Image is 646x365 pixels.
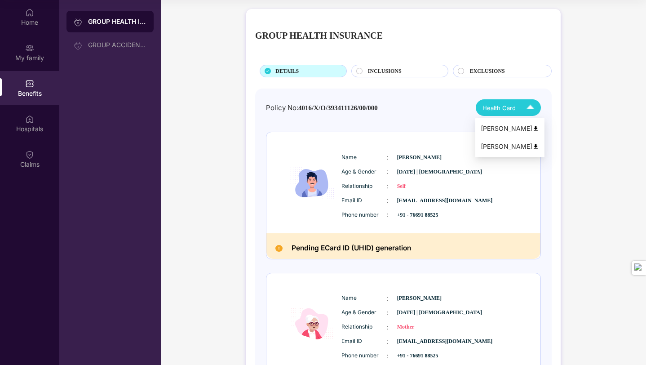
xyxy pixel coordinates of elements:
[341,352,386,360] span: Phone number
[481,124,539,134] div: [PERSON_NAME]
[88,17,146,26] div: GROUP HEALTH INSURANCE
[25,8,34,17] img: svg+xml;base64,PHN2ZyBpZD0iSG9tZSIgeG1sbnM9Imh0dHA6Ly93d3cudzMub3JnLzIwMDAvc3ZnIiB3aWR0aD0iMjAiIG...
[341,182,386,191] span: Relationship
[481,142,539,151] div: [PERSON_NAME]
[74,41,83,50] img: svg+xml;base64,PHN2ZyB3aWR0aD0iMjAiIGhlaWdodD0iMjAiIHZpZXdCb3g9IjAgMCAyMCAyMCIgZmlsbD0ibm9uZSIgeG...
[386,322,388,332] span: :
[386,294,388,303] span: :
[341,294,386,303] span: Name
[285,285,339,363] img: icon
[25,44,34,53] img: svg+xml;base64,PHN2ZyB3aWR0aD0iMjAiIGhlaWdodD0iMjAiIHZpZXdCb3g9IjAgMCAyMCAyMCIgZmlsbD0ibm9uZSIgeG...
[341,337,386,346] span: Email ID
[532,125,539,132] img: svg+xml;base64,PHN2ZyB4bWxucz0iaHR0cDovL3d3dy53My5vcmcvMjAwMC9zdmciIHdpZHRoPSI0OCIgaGVpZ2h0PSI0OC...
[482,103,516,112] span: Health Card
[397,182,442,191] span: Self
[341,211,386,219] span: Phone number
[341,308,386,317] span: Age & Gender
[25,150,34,159] img: svg+xml;base64,PHN2ZyBpZD0iQ2xhaW0iIHhtbG5zPSJodHRwOi8vd3d3LnczLm9yZy8yMDAwL3N2ZyIgd2lkdGg9IjIwIi...
[341,168,386,176] span: Age & Gender
[386,210,388,220] span: :
[532,143,539,150] img: svg+xml;base64,PHN2ZyB4bWxucz0iaHR0cDovL3d3dy53My5vcmcvMjAwMC9zdmciIHdpZHRoPSI0OCIgaGVpZ2h0PSI0OC...
[298,104,378,111] span: 4016/X/O/393411126/00/000
[397,211,442,219] span: +91 - 76691 88525
[285,144,339,222] img: icon
[386,351,388,361] span: :
[386,196,388,205] span: :
[397,153,442,162] span: [PERSON_NAME]
[275,67,299,76] span: DETAILS
[25,115,34,124] img: svg+xml;base64,PHN2ZyBpZD0iSG9zcGl0YWxzIiB4bWxucz0iaHR0cDovL3d3dy53My5vcmcvMjAwMC9zdmciIHdpZHRoPS...
[88,41,146,49] div: GROUP ACCIDENTAL INSURANCE
[386,167,388,177] span: :
[386,337,388,347] span: :
[386,308,388,318] span: :
[74,18,83,27] img: svg+xml;base64,PHN2ZyB3aWR0aD0iMjAiIGhlaWdodD0iMjAiIHZpZXdCb3g9IjAgMCAyMCAyMCIgZmlsbD0ibm9uZSIgeG...
[341,196,386,205] span: Email ID
[397,168,442,176] span: [DATE] | [DEMOGRAPHIC_DATA]
[275,245,283,252] img: Pending
[386,152,388,162] span: :
[25,79,34,88] img: svg+xml;base64,PHN2ZyBpZD0iQmVuZWZpdHMiIHhtbG5zPSJodHRwOi8vd3d3LnczLm9yZy8yMDAwL3N2ZyIgd2lkdGg9Ij...
[470,67,505,76] span: EXCLUSIONS
[522,100,538,116] img: Icuh8uwCUCF+XjCZyLQsAKiDCM9HiE6CMYmKQaPGkZKaA32CAAACiQcFBJY0IsAAAAASUVORK5CYII=
[386,181,388,191] span: :
[397,337,442,346] span: [EMAIL_ADDRESS][DOMAIN_NAME]
[397,323,442,331] span: Mother
[292,242,411,254] h2: Pending ECard ID (UHID) generation
[341,153,386,162] span: Name
[397,352,442,360] span: +91 - 76691 88525
[397,196,442,205] span: [EMAIL_ADDRESS][DOMAIN_NAME]
[476,99,541,116] button: Health Card
[397,308,442,317] span: [DATE] | [DEMOGRAPHIC_DATA]
[266,102,378,114] div: Policy No:
[397,294,442,303] span: [PERSON_NAME]
[368,67,402,76] span: INCLUSIONS
[255,29,383,43] div: GROUP HEALTH INSURANCE
[341,323,386,331] span: Relationship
